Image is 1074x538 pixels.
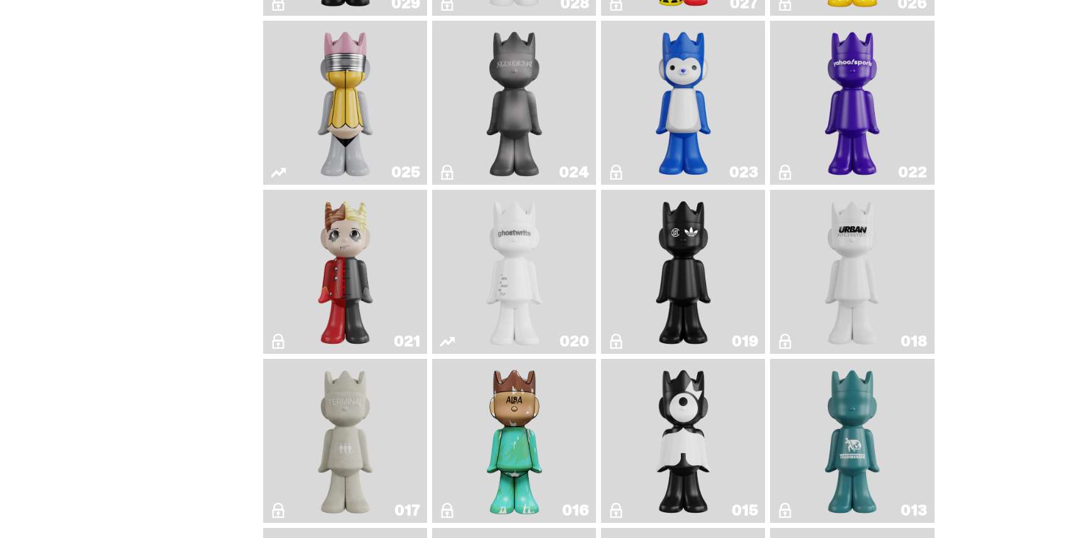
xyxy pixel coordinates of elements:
[271,26,420,180] a: No. 2 Pencil
[898,165,926,180] div: 022
[312,364,379,518] img: Terminal 27
[778,195,926,349] a: U.N. (Black & White)
[302,26,389,180] img: No. 2 Pencil
[732,503,757,518] div: 015
[650,364,717,518] img: Quest
[394,503,420,518] div: 017
[562,503,589,518] div: 016
[440,364,589,518] a: ALBA
[391,165,420,180] div: 025
[560,334,589,349] div: 020
[732,334,757,349] div: 019
[650,26,717,180] img: Squish
[819,26,886,180] img: Yahoo!
[440,26,589,180] a: Alchemist
[609,26,757,180] a: Squish
[650,195,717,349] img: Year of the Dragon
[471,195,558,349] img: ghost
[609,195,757,349] a: Year of the Dragon
[440,195,589,349] a: ghost
[394,334,420,349] div: 021
[559,165,589,180] div: 024
[778,364,926,518] a: Trash
[819,195,886,349] img: U.N. (Black & White)
[312,195,379,349] img: Magic Man
[901,334,926,349] div: 018
[271,195,420,349] a: Magic Man
[271,364,420,518] a: Terminal 27
[819,364,886,518] img: Trash
[729,165,757,180] div: 023
[471,26,558,180] img: Alchemist
[901,503,926,518] div: 013
[609,364,757,518] a: Quest
[778,26,926,180] a: Yahoo!
[481,364,548,518] img: ALBA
